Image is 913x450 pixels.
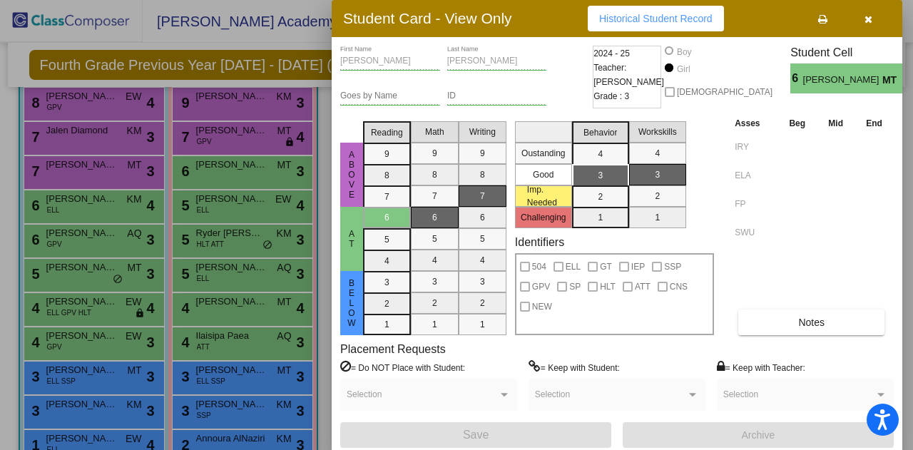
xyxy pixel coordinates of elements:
[731,116,777,131] th: Asses
[735,136,774,158] input: assessment
[340,91,440,101] input: goes by name
[742,429,775,441] span: Archive
[569,278,581,295] span: SP
[532,278,550,295] span: GPV
[738,310,884,335] button: Notes
[593,89,629,103] span: Grade : 3
[532,298,552,315] span: NEW
[600,258,612,275] span: GT
[798,317,825,328] span: Notes
[664,258,681,275] span: SSP
[635,278,651,295] span: ATT
[717,360,805,374] label: = Keep with Teacher:
[623,422,894,448] button: Archive
[817,116,855,131] th: Mid
[340,422,611,448] button: Save
[345,278,358,328] span: Below
[529,360,620,374] label: = Keep with Student:
[676,46,692,58] div: Boy
[777,116,817,131] th: Beg
[340,342,446,356] label: Placement Requests
[676,63,690,76] div: Girl
[735,193,774,215] input: assessment
[345,150,358,200] span: Above
[600,278,616,295] span: HLT
[803,73,882,88] span: [PERSON_NAME]
[670,278,688,295] span: CNS
[677,83,772,101] span: [DEMOGRAPHIC_DATA]
[532,258,546,275] span: 504
[593,46,630,61] span: 2024 - 25
[515,235,564,249] label: Identifiers
[735,222,774,243] input: assessment
[343,9,512,27] h3: Student Card - View Only
[855,116,894,131] th: End
[566,258,581,275] span: ELL
[631,258,645,275] span: IEP
[735,165,774,186] input: assessment
[790,70,802,87] span: 6
[463,429,489,441] span: Save
[599,13,713,24] span: Historical Student Record
[882,73,902,88] span: MT
[340,360,465,374] label: = Do NOT Place with Student:
[593,61,664,89] span: Teacher: [PERSON_NAME]
[588,6,724,31] button: Historical Student Record
[345,229,358,249] span: At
